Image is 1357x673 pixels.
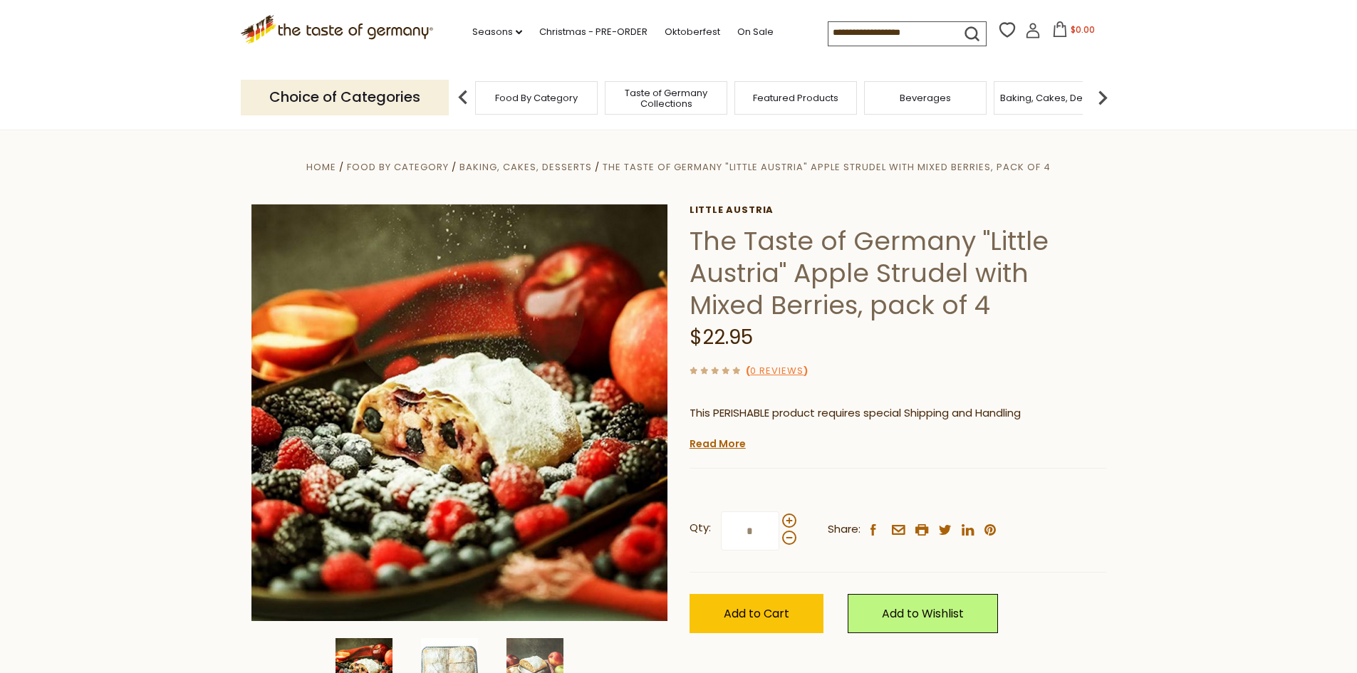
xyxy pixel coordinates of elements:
input: Qty: [721,511,779,551]
a: Beverages [900,93,951,103]
a: Taste of Germany Collections [609,88,723,109]
a: Baking, Cakes, Desserts [1000,93,1111,103]
span: Share: [828,521,861,538]
a: Seasons [472,24,522,40]
a: Featured Products [753,93,838,103]
a: The Taste of Germany "Little Austria" Apple Strudel with Mixed Berries, pack of 4 [603,160,1051,174]
button: Add to Cart [690,594,823,633]
span: ( ) [746,364,808,377]
a: little austria [690,204,1106,216]
a: Add to Wishlist [848,594,998,633]
a: Food By Category [495,93,578,103]
span: $22.95 [690,323,753,351]
span: Add to Cart [724,605,789,622]
h1: The Taste of Germany "Little Austria" Apple Strudel with Mixed Berries, pack of 4 [690,225,1106,321]
a: 0 Reviews [750,364,804,379]
li: We will ship this product in heat-protective packaging and ice. [703,433,1106,451]
img: previous arrow [449,83,477,112]
p: Choice of Categories [241,80,449,115]
a: Baking, Cakes, Desserts [459,160,592,174]
a: Home [306,160,336,174]
a: Food By Category [347,160,449,174]
p: This PERISHABLE product requires special Shipping and Handling [690,405,1106,422]
a: On Sale [737,24,774,40]
a: Christmas - PRE-ORDER [539,24,648,40]
span: $0.00 [1071,24,1095,36]
img: next arrow [1088,83,1117,112]
a: Oktoberfest [665,24,720,40]
strong: Qty: [690,519,711,537]
a: Read More [690,437,746,451]
button: $0.00 [1044,21,1104,43]
img: The Taste of Germany "Little Austria" Apple Strudel with Mixed Berries, pack of 4 [251,204,668,621]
